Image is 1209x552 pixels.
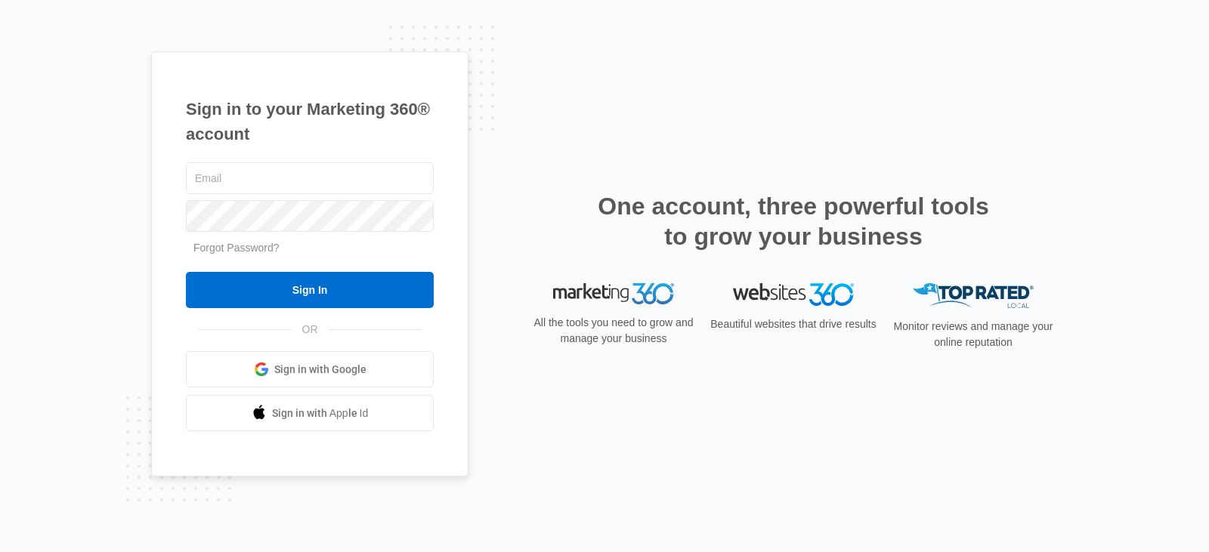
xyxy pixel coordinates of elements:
a: Forgot Password? [193,242,280,254]
a: Sign in with Google [186,351,434,387]
p: Monitor reviews and manage your online reputation [889,319,1058,350]
img: Top Rated Local [913,283,1034,308]
input: Sign In [186,272,434,308]
h2: One account, three powerful tools to grow your business [593,191,994,251]
p: All the tools you need to grow and manage your business [529,315,698,347]
h1: Sign in to your Marketing 360® account [186,97,434,146]
img: Websites 360 [733,283,854,305]
a: Sign in with Apple Id [186,395,434,431]
p: Beautiful websites that drive results [709,316,878,332]
img: Marketing 360 [553,283,674,304]
span: Sign in with Google [274,362,366,378]
span: OR [292,322,329,338]
input: Email [186,162,434,194]
span: Sign in with Apple Id [272,406,369,421]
